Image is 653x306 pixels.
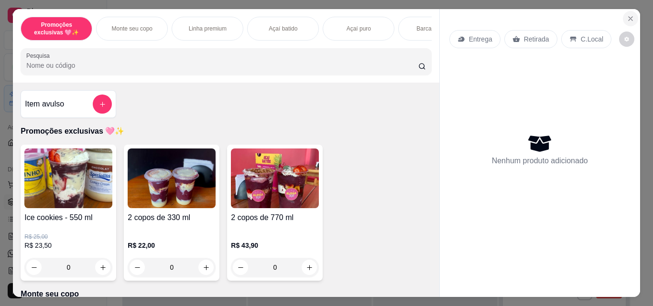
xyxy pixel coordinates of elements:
[21,288,431,300] p: Monte seu copo
[29,21,84,36] p: Promoções exclusivas 🩷✨
[26,52,53,60] label: Pesquisa
[231,241,319,250] p: R$ 43,90
[24,212,112,223] h4: Ice cookies - 550 ml
[619,32,634,47] button: decrease-product-quantity
[231,148,319,208] img: product-image
[347,25,371,32] p: Açaí puro
[95,260,110,275] button: increase-product-quantity
[26,260,42,275] button: decrease-product-quantity
[24,148,112,208] img: product-image
[524,34,549,44] p: Retirada
[24,241,112,250] p: R$ 23,50
[231,212,319,223] h4: 2 copos de 770 ml
[269,25,297,32] p: Açaí batido
[469,34,492,44] p: Entrega
[581,34,603,44] p: C.Local
[93,95,112,114] button: add-separate-item
[623,11,638,26] button: Close
[128,148,216,208] img: product-image
[25,98,64,110] h4: Item avulso
[26,61,418,70] input: Pesquisa
[112,25,152,32] p: Monte seu copo
[416,25,452,32] p: Barca de açaí
[21,126,431,137] p: Promoções exclusivas 🩷✨
[128,212,216,223] h4: 2 copos de 330 ml
[128,241,216,250] p: R$ 22,00
[492,155,588,167] p: Nenhum produto adicionado
[24,233,112,241] p: R$ 25,00
[189,25,227,32] p: Linha premium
